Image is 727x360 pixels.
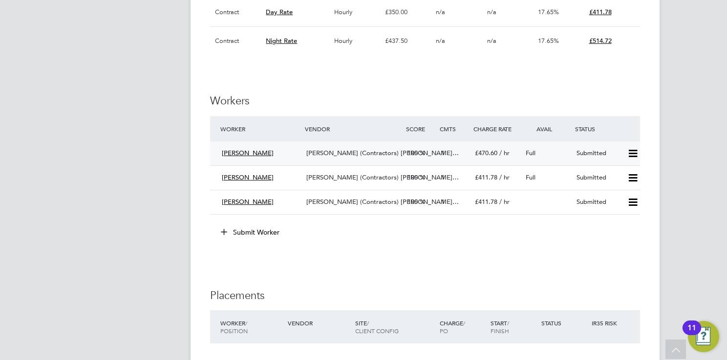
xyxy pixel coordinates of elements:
[499,173,510,181] span: / hr
[306,198,459,206] span: [PERSON_NAME] (Contractors) [PERSON_NAME]…
[487,37,496,45] span: n/a
[589,37,612,45] span: £514.72
[499,149,510,157] span: / hr
[475,149,497,157] span: £470.60
[407,173,418,181] span: 100
[437,120,471,138] div: Cmts
[332,27,383,55] div: Hourly
[526,173,535,181] span: Full
[475,173,497,181] span: £411.78
[487,8,496,16] span: n/a
[688,321,719,352] button: Open Resource Center, 11 new notifications
[539,314,590,332] div: Status
[538,37,559,45] span: 17.65%
[220,319,248,335] span: / Position
[475,198,497,206] span: £411.78
[687,328,696,340] div: 11
[210,94,640,108] h3: Workers
[589,8,612,16] span: £411.78
[441,173,445,181] span: 1
[573,170,623,186] div: Submitted
[355,319,399,335] span: / Client Config
[306,149,459,157] span: [PERSON_NAME] (Contractors) [PERSON_NAME]…
[222,198,274,206] span: [PERSON_NAME]
[210,289,640,303] h3: Placements
[522,120,573,138] div: Avail
[491,319,509,335] span: / Finish
[436,8,445,16] span: n/a
[285,314,353,332] div: Vendor
[383,27,433,55] div: £437.50
[404,120,437,138] div: Score
[353,314,437,340] div: Site
[266,37,297,45] span: Night Rate
[302,120,404,138] div: Vendor
[306,173,459,181] span: [PERSON_NAME] (Contractors) [PERSON_NAME]…
[218,314,285,340] div: Worker
[488,314,539,340] div: Start
[440,319,465,335] span: / PO
[407,149,418,157] span: 100
[441,149,445,157] span: 1
[214,224,287,240] button: Submit Worker
[573,145,623,161] div: Submitted
[573,120,640,138] div: Status
[407,198,418,206] span: 100
[573,194,623,210] div: Submitted
[436,37,445,45] span: n/a
[218,120,302,138] div: Worker
[441,198,445,206] span: 1
[589,314,623,332] div: IR35 Risk
[499,198,510,206] span: / hr
[222,173,274,181] span: [PERSON_NAME]
[526,149,535,157] span: Full
[538,8,559,16] span: 17.65%
[213,27,263,55] div: Contract
[437,314,488,340] div: Charge
[471,120,522,138] div: Charge Rate
[222,149,274,157] span: [PERSON_NAME]
[266,8,293,16] span: Day Rate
